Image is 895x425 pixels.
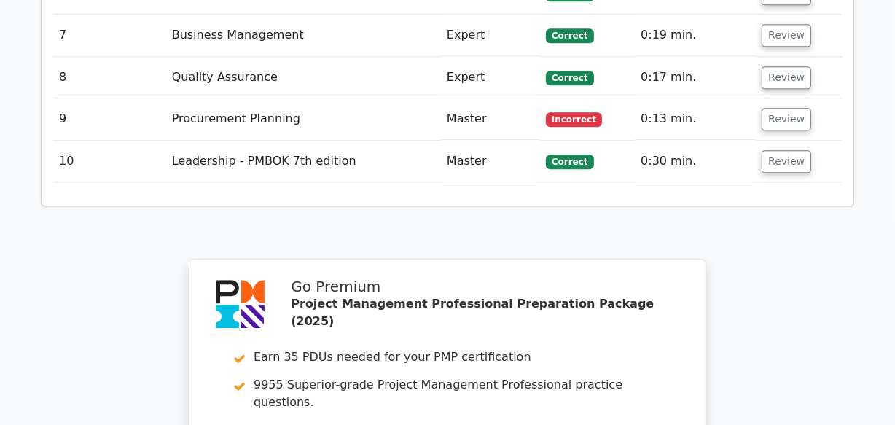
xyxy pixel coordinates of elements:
span: Correct [546,155,593,169]
button: Review [762,24,811,47]
td: 0:13 min. [635,98,756,140]
td: Quality Assurance [166,57,441,98]
td: 0:19 min. [635,15,756,56]
td: Business Management [166,15,441,56]
span: Correct [546,28,593,43]
td: 0:30 min. [635,141,756,182]
td: Procurement Planning [166,98,441,140]
td: Master [441,98,540,140]
span: Correct [546,71,593,85]
span: Incorrect [546,112,602,127]
td: Expert [441,57,540,98]
td: Leadership - PMBOK 7th edition [166,141,441,182]
td: Expert [441,15,540,56]
td: 9 [53,98,166,140]
td: Master [441,141,540,182]
td: 8 [53,57,166,98]
td: 0:17 min. [635,57,756,98]
button: Review [762,108,811,130]
button: Review [762,66,811,89]
td: 7 [53,15,166,56]
td: 10 [53,141,166,182]
button: Review [762,150,811,173]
